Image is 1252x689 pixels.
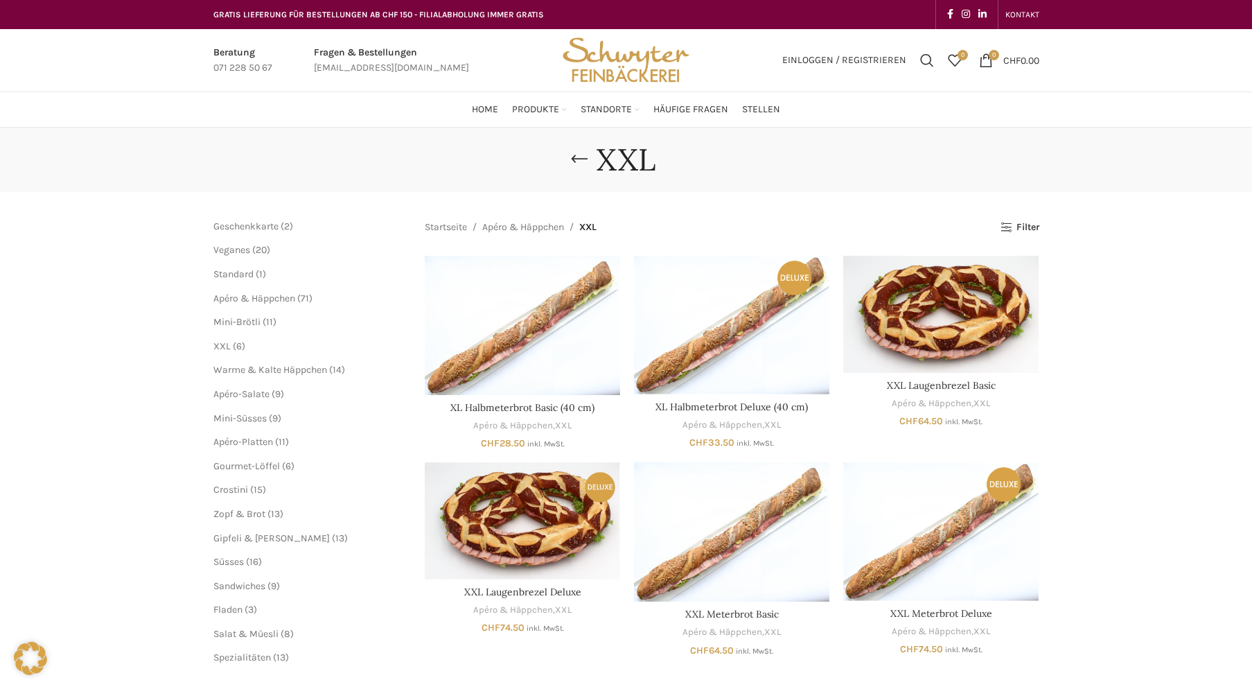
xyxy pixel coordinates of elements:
[213,268,254,280] span: Standard
[736,647,773,656] small: inkl. MwSt.
[482,220,564,235] a: Apéro & Häppchen
[284,220,290,232] span: 2
[425,220,467,235] a: Startseite
[213,436,273,448] a: Apéro-Platten
[1005,10,1039,19] span: KONTAKT
[213,556,244,568] a: Süsses
[558,53,694,65] a: Site logo
[899,415,943,427] bdi: 64.50
[213,244,250,256] a: Veganes
[213,388,270,400] a: Apéro-Salate
[213,628,279,640] span: Salat & Müesli
[236,340,242,352] span: 6
[974,5,991,24] a: Linkedin social link
[941,46,969,74] a: 0
[333,364,342,376] span: 14
[941,46,969,74] div: Meine Wunschliste
[775,46,913,74] a: Einloggen / Registrieren
[213,293,295,304] a: Apéro & Häppchen
[213,652,271,663] span: Spezialitäten
[473,419,553,433] a: Apéro & Häppchen
[945,645,982,654] small: inkl. MwSt.
[213,508,265,520] a: Zopf & Brot
[555,604,572,617] a: XXL
[843,256,1039,373] a: XXL Laugenbrezel Basic
[213,316,261,328] a: Mini-Brötli
[555,419,572,433] a: XXL
[597,141,655,178] h1: XXL
[973,625,990,638] a: XXL
[892,397,971,410] a: Apéro & Häppchen
[913,46,941,74] a: Suchen
[213,604,243,616] a: Fladen
[272,412,278,424] span: 9
[213,10,544,19] span: GRATIS LIEFERUNG FÜR BESTELLUNGEN AB CHF 150 - FILIALABHOLUNG IMMER GRATIS
[653,103,728,116] span: Häufige Fragen
[266,316,273,328] span: 11
[275,388,281,400] span: 9
[689,437,734,448] bdi: 33.50
[464,586,581,598] a: XXL Laugenbrezel Deluxe
[213,45,272,76] a: Infobox link
[472,103,498,116] span: Home
[527,624,564,633] small: inkl. MwSt.
[425,462,620,579] a: XXL Laugenbrezel Deluxe
[213,220,279,232] a: Geschenkkarte
[284,628,290,640] span: 8
[581,96,640,123] a: Standorte
[958,5,974,24] a: Instagram social link
[685,608,779,620] a: XXL Meterbrot Basic
[425,419,620,433] div: ,
[512,96,567,123] a: Produkte
[634,419,829,432] div: ,
[481,437,525,449] bdi: 28.50
[973,397,990,410] a: XXL
[482,622,500,634] span: CHF
[425,220,597,235] nav: Breadcrumb
[558,29,694,91] img: Bäckerei Schwyter
[213,532,330,544] a: Gipfeli & [PERSON_NAME]
[527,439,565,448] small: inkl. MwSt.
[887,379,996,392] a: XXL Laugenbrezel Basic
[843,397,1039,410] div: ,
[301,293,309,304] span: 71
[213,412,267,424] a: Mini-Süsses
[742,103,780,116] span: Stellen
[213,340,231,352] a: XXL
[472,96,498,123] a: Home
[425,256,620,395] a: XL Halbmeterbrot Basic (40 cm)
[213,580,265,592] a: Sandwiches
[972,46,1046,74] a: 0 CHF0.00
[213,484,248,496] a: Crostini
[634,626,829,639] div: ,
[213,460,280,472] a: Gourmet-Löffel
[943,5,958,24] a: Facebook social link
[482,622,524,634] bdi: 74.50
[276,652,285,663] span: 13
[989,50,999,60] span: 0
[890,607,992,620] a: XXL Meterbrot Deluxe
[900,643,943,655] bdi: 74.50
[689,437,708,448] span: CHF
[843,625,1039,638] div: ,
[259,268,263,280] span: 1
[579,220,597,235] span: XXL
[562,146,597,173] a: Go back
[213,364,327,376] a: Warme & Kalte Häppchen
[655,401,808,413] a: XL Halbmeterbrot Deluxe (40 cm)
[958,50,968,60] span: 0
[1005,1,1039,28] a: KONTAKT
[1003,54,1039,66] bdi: 0.00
